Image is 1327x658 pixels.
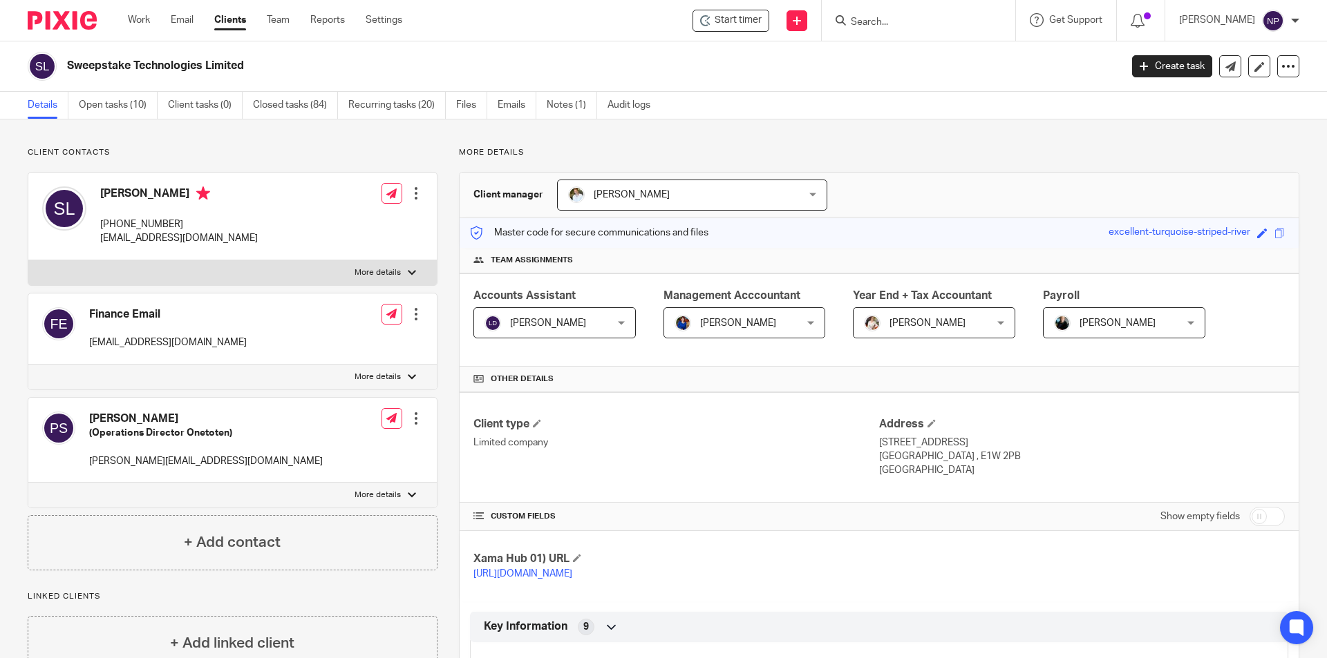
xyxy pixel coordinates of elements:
[67,59,903,73] h2: Sweepstake Technologies Limited
[864,315,881,331] img: Kayleigh%20Henson.jpeg
[42,186,86,231] img: svg%3E
[1043,290,1080,301] span: Payroll
[267,13,290,27] a: Team
[168,92,243,119] a: Client tasks (0)
[28,52,57,81] img: svg%3E
[355,371,401,383] p: More details
[473,188,543,202] h3: Client manager
[663,290,800,301] span: Management Acccountant
[348,92,446,119] a: Recurring tasks (20)
[128,13,150,27] a: Work
[89,307,247,322] h4: Finance Email
[459,147,1299,158] p: More details
[693,10,769,32] div: Sweepstake Technologies Limited
[310,13,345,27] a: Reports
[1080,318,1156,328] span: [PERSON_NAME]
[568,186,585,203] img: sarah-royle.jpg
[196,186,210,200] i: Primary
[1109,225,1250,241] div: excellent-turquoise-striped-river
[28,92,68,119] a: Details
[715,13,762,28] span: Start timer
[184,532,281,553] h4: + Add contact
[849,17,974,29] input: Search
[79,92,158,119] a: Open tasks (10)
[171,13,194,27] a: Email
[89,454,323,468] p: [PERSON_NAME][EMAIL_ADDRESS][DOMAIN_NAME]
[473,569,572,579] a: [URL][DOMAIN_NAME]
[853,290,992,301] span: Year End + Tax Accountant
[498,92,536,119] a: Emails
[473,511,879,522] h4: CUSTOM FIELDS
[473,436,879,449] p: Limited company
[675,315,691,331] img: Nicole.jpeg
[473,417,879,432] h4: Client type
[100,217,258,231] p: [PHONE_NUMBER]
[484,315,501,331] img: svg%3E
[879,449,1285,463] p: [GEOGRAPHIC_DATA] , E1W 2PB
[1049,15,1102,25] span: Get Support
[1179,13,1255,27] p: [PERSON_NAME]
[28,591,437,602] p: Linked clients
[89,412,323,426] h4: [PERSON_NAME]
[594,190,670,200] span: [PERSON_NAME]
[355,267,401,278] p: More details
[491,255,573,266] span: Team assignments
[170,632,294,654] h4: + Add linked client
[510,318,586,328] span: [PERSON_NAME]
[89,336,247,349] p: [EMAIL_ADDRESS][DOMAIN_NAME]
[608,92,661,119] a: Audit logs
[879,463,1285,477] p: [GEOGRAPHIC_DATA]
[100,186,258,204] h4: [PERSON_NAME]
[583,620,589,634] span: 9
[700,318,776,328] span: [PERSON_NAME]
[879,417,1285,432] h4: Address
[1132,55,1212,77] a: Create task
[484,619,567,634] span: Key Information
[890,318,966,328] span: [PERSON_NAME]
[456,92,487,119] a: Files
[214,13,246,27] a: Clients
[28,147,437,158] p: Client contacts
[1054,315,1071,331] img: nicky-partington.jpg
[366,13,402,27] a: Settings
[473,290,576,301] span: Accounts Assistant
[547,92,597,119] a: Notes (1)
[42,307,75,340] img: svg%3E
[491,374,554,385] span: Other details
[470,226,708,240] p: Master code for secure communications and files
[100,231,258,245] p: [EMAIL_ADDRESS][DOMAIN_NAME]
[355,490,401,501] p: More details
[89,426,323,440] h5: (Operations Director Onetoten)
[253,92,338,119] a: Closed tasks (84)
[42,412,75,445] img: svg%3E
[1160,510,1240,523] label: Show empty fields
[1262,10,1284,32] img: svg%3E
[473,552,879,566] h4: Xama Hub 01) URL
[879,436,1285,449] p: [STREET_ADDRESS]
[28,11,97,30] img: Pixie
